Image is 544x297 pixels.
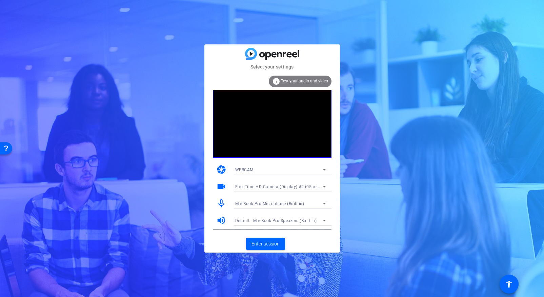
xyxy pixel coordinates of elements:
mat-icon: videocam [216,181,226,192]
span: FaceTime HD Camera (Display) #2 (05ac:1112) [235,184,329,189]
span: Default - MacBook Pro Speakers (Built-in) [235,218,317,223]
mat-icon: camera [216,164,226,175]
span: Test your audio and video [281,79,328,83]
span: Enter session [251,240,280,248]
button: Enter session [246,238,285,250]
mat-icon: mic_none [216,198,226,209]
img: blue-gradient.svg [245,48,299,60]
mat-icon: volume_up [216,215,226,225]
mat-icon: accessibility [505,280,513,288]
mat-icon: info [272,77,280,85]
span: MacBook Pro Microphone (Built-in) [235,201,304,206]
mat-card-subtitle: Select your settings [204,63,340,71]
span: WEBCAM [235,167,254,172]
